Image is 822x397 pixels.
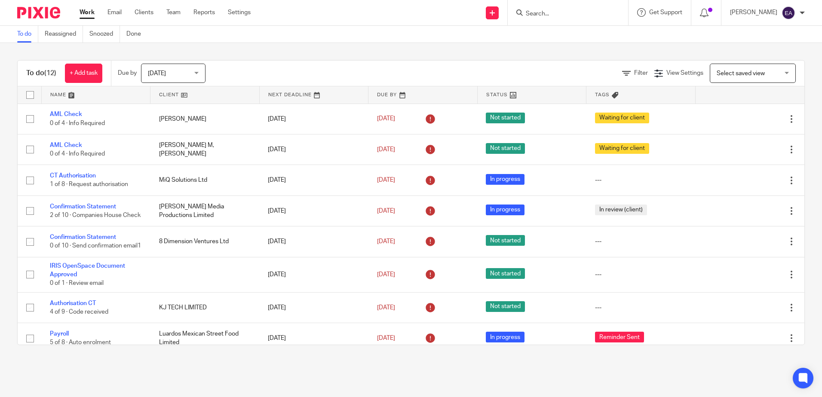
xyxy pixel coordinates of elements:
span: Not started [486,235,525,246]
span: View Settings [666,70,703,76]
span: In progress [486,205,524,215]
div: --- [595,237,687,246]
a: CT Authorisation [50,173,96,179]
td: [DATE] [259,257,368,292]
span: Select saved view [717,70,765,76]
a: AML Check [50,111,82,117]
span: Not started [486,113,525,123]
span: Waiting for client [595,113,649,123]
a: Team [166,8,181,17]
span: Tags [595,92,610,97]
span: 2 of 10 · Companies House Check [50,212,141,218]
td: [DATE] [259,226,368,257]
span: Reminder Sent [595,332,644,342]
span: In progress [486,174,524,185]
span: [DATE] [377,272,395,278]
td: [DATE] [259,292,368,323]
span: 0 of 1 · Review email [50,281,104,287]
td: MiQ Solutions Ltd [150,165,260,195]
td: [DATE] [259,323,368,354]
a: Done [126,26,147,43]
h1: To do [26,69,56,78]
a: Confirmation Statement [50,234,116,240]
a: Reports [193,8,215,17]
td: [DATE] [259,134,368,165]
span: [DATE] [377,116,395,122]
img: Pixie [17,7,60,18]
span: [DATE] [148,70,166,76]
span: Filter [634,70,648,76]
a: Snoozed [89,26,120,43]
span: 1 of 8 · Request authorisation [50,182,128,188]
span: 0 of 4 · Info Required [50,120,105,126]
div: --- [595,303,687,312]
span: In progress [486,332,524,342]
a: + Add task [65,64,102,83]
td: [DATE] [259,104,368,134]
td: 8 Dimension Ventures Ltd [150,226,260,257]
td: [DATE] [259,165,368,195]
p: [PERSON_NAME] [730,8,777,17]
span: [DATE] [377,238,395,244]
a: IRIS OpenSpace Document Approved [50,263,125,278]
p: Due by [118,69,137,77]
span: [DATE] [377,335,395,341]
span: [DATE] [377,177,395,183]
span: (12) [44,70,56,76]
a: AML Check [50,142,82,148]
span: Get Support [649,9,682,15]
a: Email [107,8,122,17]
span: Not started [486,143,525,154]
span: [DATE] [377,147,395,153]
a: Authorisation CT [50,300,96,306]
span: 0 of 10 · Send confirmation email1 [50,243,141,249]
a: Work [80,8,95,17]
td: KJ TECH LIMITED [150,292,260,323]
a: Clients [135,8,153,17]
td: Luardos Mexican Street Food Limited [150,323,260,354]
span: [DATE] [377,305,395,311]
td: [PERSON_NAME] M, [PERSON_NAME] [150,134,260,165]
span: 5 of 8 · Auto enrolment [50,340,111,346]
td: [PERSON_NAME] [150,104,260,134]
a: Settings [228,8,251,17]
span: Waiting for client [595,143,649,154]
a: Confirmation Statement [50,204,116,210]
a: To do [17,26,38,43]
input: Search [525,10,602,18]
td: [DATE] [259,195,368,226]
img: svg%3E [782,6,795,20]
span: Not started [486,301,525,312]
div: --- [595,176,687,184]
span: In review (client) [595,205,647,215]
a: Reassigned [45,26,83,43]
span: [DATE] [377,208,395,214]
td: [PERSON_NAME] Media Productions Limited [150,195,260,226]
div: --- [595,270,687,279]
span: Not started [486,268,525,279]
span: 0 of 4 · Info Required [50,151,105,157]
a: Payroll [50,331,69,337]
span: 4 of 9 · Code received [50,309,108,315]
